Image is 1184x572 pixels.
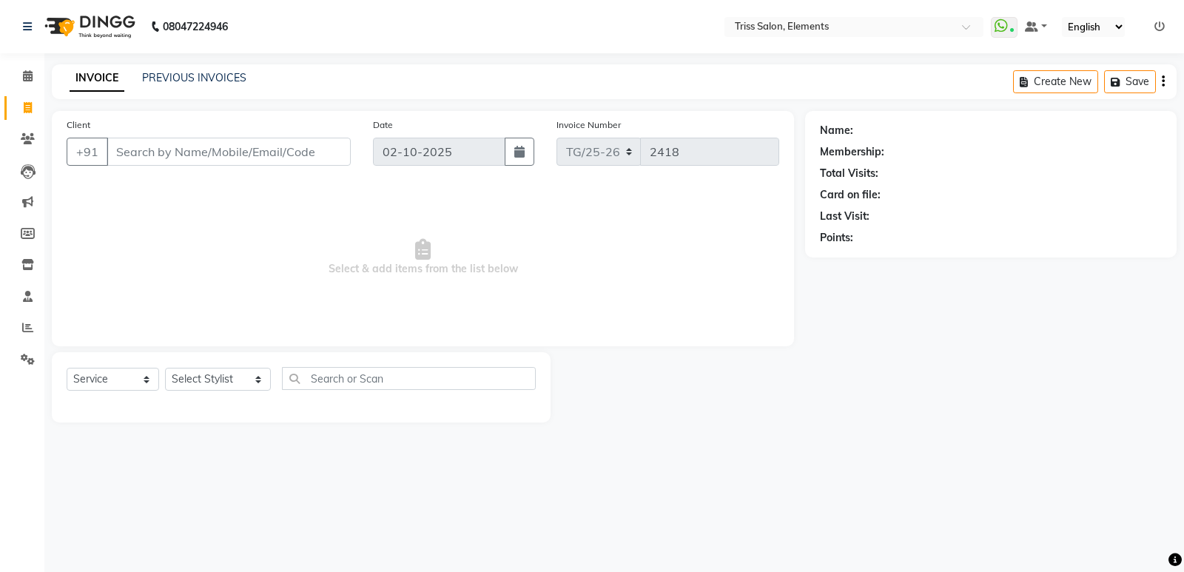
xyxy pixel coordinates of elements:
b: 08047224946 [163,6,228,47]
a: PREVIOUS INVOICES [142,71,246,84]
label: Client [67,118,90,132]
label: Date [373,118,393,132]
div: Membership: [820,144,884,160]
input: Search or Scan [282,367,536,390]
img: logo [38,6,139,47]
div: Total Visits: [820,166,878,181]
button: Save [1104,70,1156,93]
input: Search by Name/Mobile/Email/Code [107,138,351,166]
div: Name: [820,123,853,138]
a: INVOICE [70,65,124,92]
span: Select & add items from the list below [67,184,779,332]
button: +91 [67,138,108,166]
button: Create New [1013,70,1098,93]
div: Card on file: [820,187,881,203]
div: Points: [820,230,853,246]
label: Invoice Number [556,118,621,132]
div: Last Visit: [820,209,869,224]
